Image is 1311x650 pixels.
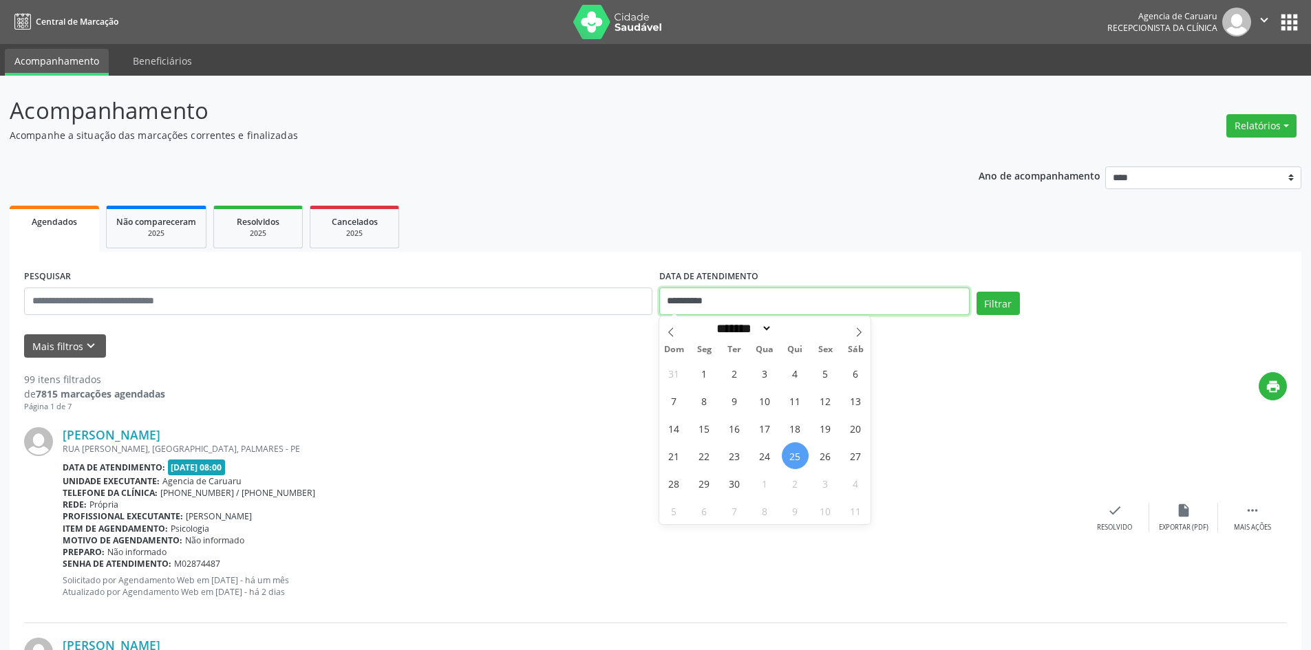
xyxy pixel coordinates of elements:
input: Year [772,321,818,336]
a: [PERSON_NAME] [63,427,160,442]
button: print [1259,372,1287,400]
div: Agencia de Caruaru [1107,10,1217,22]
span: Setembro 8, 2025 [691,387,718,414]
span: Sex [810,345,840,354]
span: Setembro 5, 2025 [812,360,839,387]
span: Setembro 21, 2025 [661,442,688,469]
b: Preparo: [63,546,105,558]
span: Setembro 23, 2025 [721,442,748,469]
span: Setembro 28, 2025 [661,470,688,497]
button:  [1251,8,1277,36]
span: Outubro 2, 2025 [782,470,809,497]
span: Setembro 25, 2025 [782,442,809,469]
span: Outubro 10, 2025 [812,497,839,524]
b: Unidade executante: [63,475,160,487]
b: Senha de atendimento: [63,558,171,570]
span: Psicologia [171,523,209,534]
select: Month [712,321,773,336]
span: Qui [780,345,810,354]
span: M02874487 [174,558,220,570]
span: Recepcionista da clínica [1107,22,1217,34]
i: print [1266,379,1281,394]
a: Acompanhamento [5,49,109,76]
i: insert_drive_file [1176,503,1191,518]
span: Setembro 12, 2025 [812,387,839,414]
p: Acompanhamento [10,94,914,128]
b: Rede: [63,499,87,510]
span: Setembro 17, 2025 [752,415,778,442]
div: Exportar (PDF) [1159,523,1208,532]
div: Resolvido [1097,523,1132,532]
b: Profissional executante: [63,510,183,522]
span: Setembro 7, 2025 [661,387,688,414]
span: Cancelados [332,216,378,228]
span: Própria [89,499,118,510]
span: [PERSON_NAME] [186,510,252,522]
b: Motivo de agendamento: [63,534,182,546]
span: Resolvidos [237,216,279,228]
p: Ano de acompanhamento [979,166,1100,184]
i:  [1257,12,1272,28]
span: Setembro 29, 2025 [691,470,718,497]
span: Não informado [185,534,244,546]
span: Setembro 27, 2025 [842,442,869,469]
label: DATA DE ATENDIMENTO [659,266,758,288]
span: Setembro 18, 2025 [782,415,809,442]
p: Solicitado por Agendamento Web em [DATE] - há um mês Atualizado por Agendamento Web em [DATE] - h... [63,574,1080,598]
span: Setembro 1, 2025 [691,360,718,387]
span: Setembro 30, 2025 [721,470,748,497]
button: Filtrar [977,292,1020,315]
span: Setembro 26, 2025 [812,442,839,469]
span: [PHONE_NUMBER] / [PHONE_NUMBER] [160,487,315,499]
i:  [1245,503,1260,518]
div: Página 1 de 7 [24,401,165,413]
i: keyboard_arrow_down [83,338,98,354]
span: Outubro 8, 2025 [752,497,778,524]
div: de [24,387,165,401]
span: Central de Marcação [36,16,118,28]
img: img [24,427,53,456]
span: Outubro 9, 2025 [782,497,809,524]
p: Acompanhe a situação das marcações correntes e finalizadas [10,128,914,142]
img: img [1222,8,1251,36]
div: 2025 [116,228,196,239]
span: Seg [689,345,719,354]
span: Outubro 5, 2025 [661,497,688,524]
span: Setembro 20, 2025 [842,415,869,442]
a: Central de Marcação [10,10,118,33]
span: Setembro 24, 2025 [752,442,778,469]
button: Mais filtroskeyboard_arrow_down [24,334,106,358]
span: Setembro 14, 2025 [661,415,688,442]
span: Sáb [840,345,871,354]
span: Setembro 22, 2025 [691,442,718,469]
span: Setembro 19, 2025 [812,415,839,442]
span: Agendados [32,216,77,228]
span: Outubro 4, 2025 [842,470,869,497]
div: 2025 [224,228,292,239]
div: RUA [PERSON_NAME], [GEOGRAPHIC_DATA], PALMARES - PE [63,443,1080,455]
span: Qua [749,345,780,354]
span: Setembro 11, 2025 [782,387,809,414]
div: 2025 [320,228,389,239]
span: Setembro 13, 2025 [842,387,869,414]
span: Dom [659,345,690,354]
span: Setembro 4, 2025 [782,360,809,387]
span: Setembro 6, 2025 [842,360,869,387]
span: Outubro 1, 2025 [752,470,778,497]
span: Ter [719,345,749,354]
button: apps [1277,10,1301,34]
span: Outubro 11, 2025 [842,497,869,524]
span: Setembro 10, 2025 [752,387,778,414]
span: Outubro 3, 2025 [812,470,839,497]
strong: 7815 marcações agendadas [36,387,165,400]
span: Setembro 9, 2025 [721,387,748,414]
span: Setembro 3, 2025 [752,360,778,387]
a: Beneficiários [123,49,202,73]
span: [DATE] 08:00 [168,459,226,475]
span: Setembro 16, 2025 [721,415,748,442]
b: Item de agendamento: [63,523,168,534]
div: 99 itens filtrados [24,372,165,387]
span: Agosto 31, 2025 [661,360,688,387]
span: Agencia de Caruaru [162,475,242,487]
span: Setembro 2, 2025 [721,360,748,387]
